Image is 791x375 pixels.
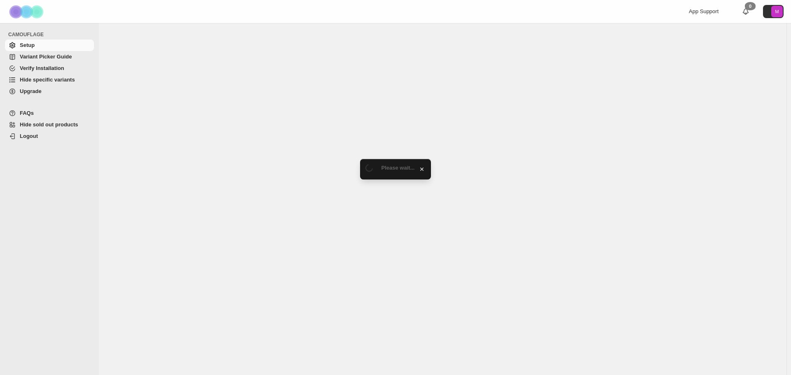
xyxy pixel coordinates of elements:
a: Hide sold out products [5,119,94,130]
text: M [775,9,779,14]
a: Upgrade [5,86,94,97]
a: Logout [5,130,94,142]
img: Camouflage [7,0,48,23]
a: Hide specific variants [5,74,94,86]
span: Hide specific variants [20,77,75,83]
a: 0 [742,7,750,16]
span: App Support [689,8,718,14]
span: Setup [20,42,35,48]
button: Avatar with initials M [763,5,784,18]
span: Hide sold out products [20,121,78,128]
span: Variant Picker Guide [20,54,72,60]
a: Verify Installation [5,63,94,74]
a: Setup [5,40,94,51]
span: FAQs [20,110,34,116]
span: Upgrade [20,88,42,94]
div: 0 [745,2,756,10]
span: Avatar with initials M [771,6,783,17]
a: FAQs [5,107,94,119]
a: Variant Picker Guide [5,51,94,63]
span: Verify Installation [20,65,64,71]
span: Logout [20,133,38,139]
span: CAMOUFLAGE [8,31,95,38]
span: Please wait... [381,165,415,171]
